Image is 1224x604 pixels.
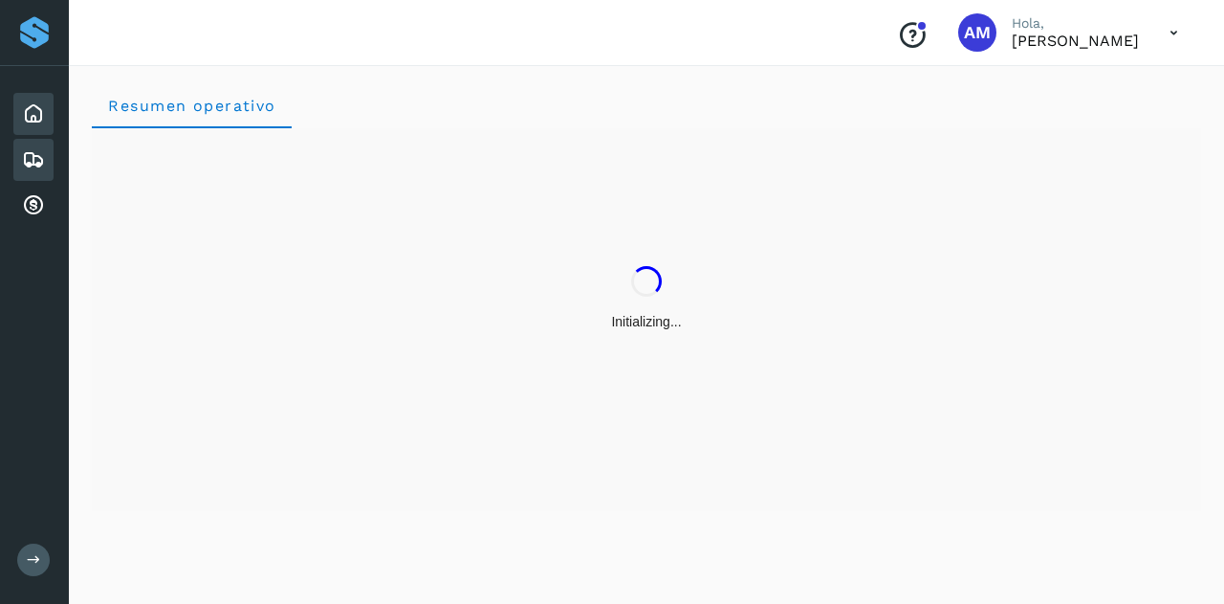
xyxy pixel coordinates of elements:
div: Cuentas por cobrar [13,185,54,227]
p: Hola, [1012,15,1139,32]
p: Angele Monserrat Manriquez Bisuett [1012,32,1139,50]
span: Resumen operativo [107,97,276,115]
div: Inicio [13,93,54,135]
div: Embarques [13,139,54,181]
